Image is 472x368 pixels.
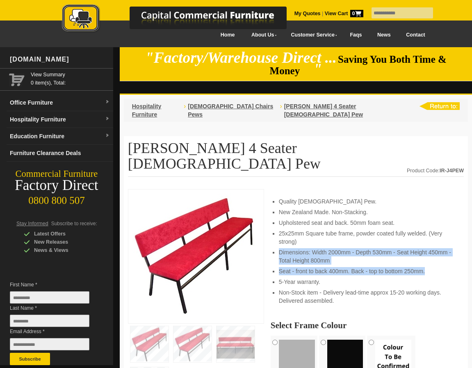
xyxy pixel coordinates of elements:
[24,246,102,254] div: News & Views
[105,133,110,138] img: dropdown
[325,11,363,16] strong: View Cart
[279,219,456,227] li: Upholstered seat and back. 50mm foam seat.
[279,278,456,286] li: 5-Year warranty.
[10,315,89,327] input: Last Name *
[369,26,398,44] a: News
[271,321,464,329] h2: Select Frame Colour
[10,291,89,304] input: First Name *
[419,102,460,110] img: return to
[270,54,447,76] span: Saving You Both Time & Money
[279,197,456,206] li: Quality [DEMOGRAPHIC_DATA] Pew.
[105,100,110,105] img: dropdown
[10,327,95,336] span: Email Address *
[39,4,326,34] img: Capital Commercial Furniture Logo
[342,26,370,44] a: Faqs
[313,61,322,78] em: "
[350,10,363,17] span: 0
[39,4,326,37] a: Capital Commercial Furniture Logo
[10,304,95,312] span: Last Name *
[7,111,113,128] a: Hospitality Furnituredropdown
[7,128,113,145] a: Education Furnituredropdown
[16,221,48,226] span: Stay Informed
[7,145,113,162] a: Furniture Clearance Deals
[280,102,282,119] li: ›
[279,288,456,305] li: Non-Stock item - Delivery lead-time approx 15-20 working days. Delivered assembled.
[323,11,363,16] a: View Cart0
[132,103,162,118] a: Hospitality Furniture
[51,221,97,226] span: Subscribe to receive:
[10,353,50,365] button: Subscribe
[440,168,464,174] strong: IR-J4PEW
[7,94,113,111] a: Office Furnituredropdown
[184,102,186,119] li: ›
[407,167,464,175] div: Product Code:
[105,117,110,121] img: dropdown
[398,26,433,44] a: Contact
[284,103,363,118] a: [PERSON_NAME] 4 Seater [DEMOGRAPHIC_DATA] Pew
[128,140,464,177] h1: [PERSON_NAME] 4 Seater [DEMOGRAPHIC_DATA] Pew
[279,229,456,246] li: 25x25mm Square tube frame, powder coated fully welded. (Very strong)
[31,71,110,79] a: View Summary
[7,47,113,72] div: [DOMAIN_NAME]
[188,103,273,118] a: [DEMOGRAPHIC_DATA] Chairs Pews
[279,248,456,265] li: Dimensions: Width 2000mm - Depth 530mm - Seat Height 450mm - Total Height 800mm
[279,208,456,216] li: New Zealand Made. Non-Stacking.
[132,194,255,317] img: James 4 Seater Church Pew
[145,49,337,66] em: "Factory/Warehouse Direct ...
[24,230,102,238] div: Latest Offers
[31,71,110,86] span: 0 item(s), Total:
[24,238,102,246] div: New Releases
[10,338,89,350] input: Email Address *
[10,281,95,289] span: First Name *
[279,267,456,275] li: Seat - front to back 400mm. Back - top to bottom 250mm.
